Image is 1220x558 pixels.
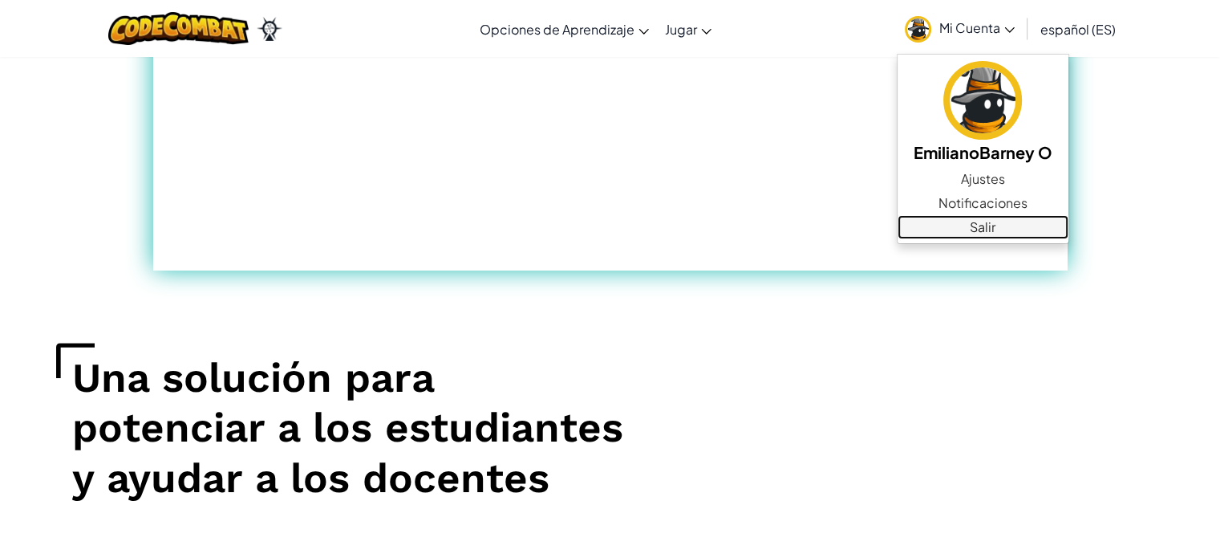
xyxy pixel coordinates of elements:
[905,16,931,43] img: avatar
[480,21,634,38] span: Opciones de Aprendizaje
[657,7,719,51] a: Jugar
[898,191,1068,215] a: Notificaciones
[472,7,657,51] a: Opciones de Aprendizaje
[898,167,1068,191] a: Ajustes
[898,59,1068,167] a: EmilianoBarney O
[914,140,1052,165] h5: EmilianoBarney O
[898,215,1068,239] a: Salir
[938,193,1027,213] span: Notificaciones
[1040,21,1116,38] span: español (ES)
[943,61,1022,140] img: avatar
[257,17,282,41] img: Ozaria
[108,12,249,45] img: CodeCombat logo
[897,3,1023,54] a: Mi Cuenta
[665,21,697,38] span: Jugar
[1032,7,1124,51] a: español (ES)
[939,19,1015,36] span: Mi Cuenta
[56,343,639,512] h1: Una solución para potenciar a los estudiantes y ayudar a los docentes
